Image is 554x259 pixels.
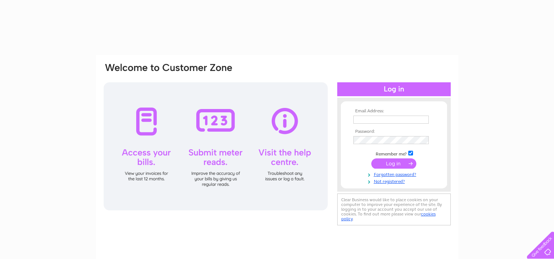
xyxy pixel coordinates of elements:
[353,177,436,184] a: Not registered?
[337,194,451,225] div: Clear Business would like to place cookies on your computer to improve your experience of the sit...
[341,211,436,221] a: cookies policy
[352,150,436,157] td: Remember me?
[352,109,436,114] th: Email Address:
[352,129,436,134] th: Password:
[353,170,436,177] a: Forgotten password?
[371,158,416,169] input: Submit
